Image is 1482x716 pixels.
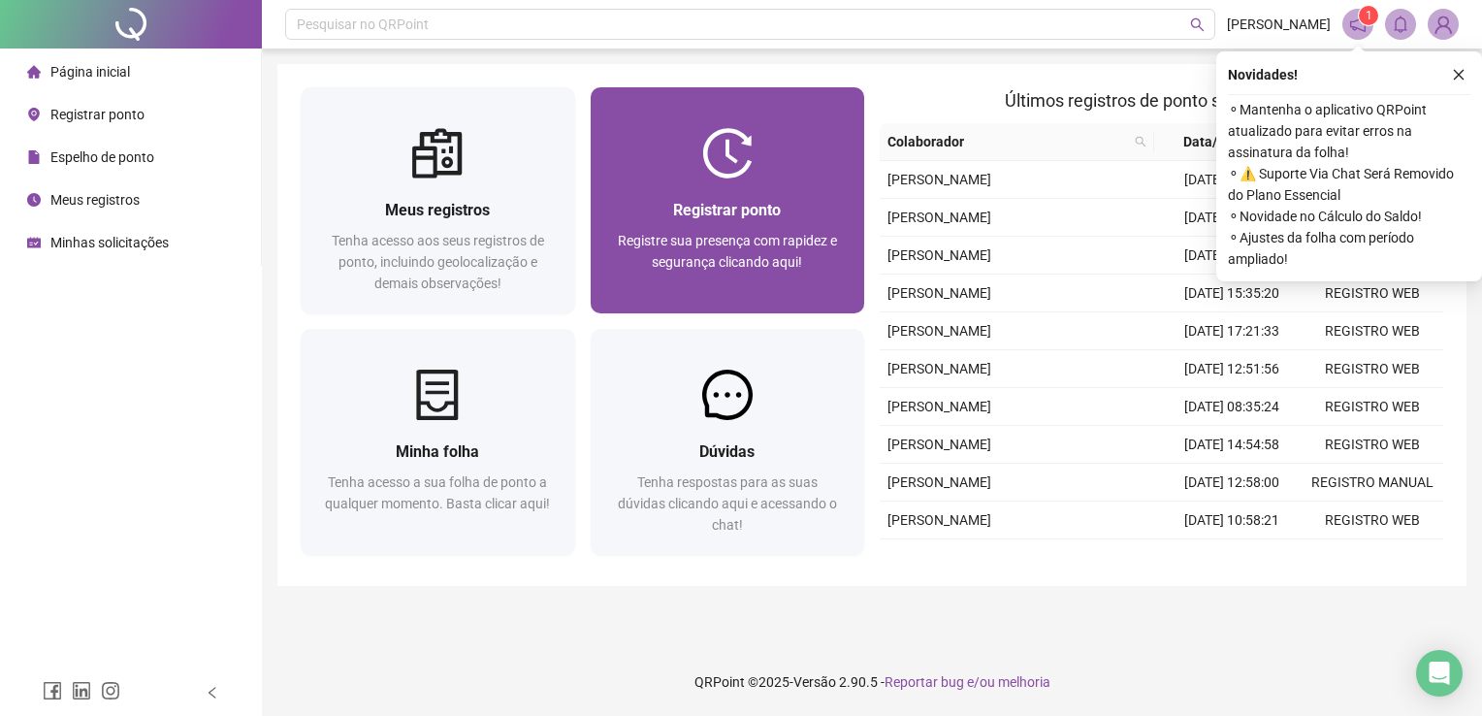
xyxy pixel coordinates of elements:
[887,285,991,301] span: [PERSON_NAME]
[699,442,755,461] span: Dúvidas
[1452,68,1466,81] span: close
[262,648,1482,716] footer: QRPoint © 2025 - 2.90.5 -
[1162,388,1303,426] td: [DATE] 08:35:24
[27,236,41,249] span: schedule
[1227,14,1331,35] span: [PERSON_NAME]
[1349,16,1367,33] span: notification
[618,474,837,533] span: Tenha respostas para as suas dúvidas clicando aqui e acessando o chat!
[1429,10,1458,39] img: 87183
[301,329,575,555] a: Minha folhaTenha acesso a sua folha de ponto a qualquer momento. Basta clicar aqui!
[887,399,991,414] span: [PERSON_NAME]
[887,323,991,339] span: [PERSON_NAME]
[1162,312,1303,350] td: [DATE] 17:21:33
[1228,206,1470,227] span: ⚬ Novidade no Cálculo do Saldo!
[1162,199,1303,237] td: [DATE] 21:03:42
[332,233,544,291] span: Tenha acesso aos seus registros de ponto, incluindo geolocalização e demais observações!
[50,64,130,80] span: Página inicial
[1162,350,1303,388] td: [DATE] 12:51:56
[27,108,41,121] span: environment
[101,681,120,700] span: instagram
[1228,163,1470,206] span: ⚬ ⚠️ Suporte Via Chat Será Removido do Plano Essencial
[72,681,91,700] span: linkedin
[887,247,991,263] span: [PERSON_NAME]
[1228,227,1470,270] span: ⚬ Ajustes da folha com período ampliado!
[591,87,865,313] a: Registrar pontoRegistre sua presença com rapidez e segurança clicando aqui!
[50,235,169,250] span: Minhas solicitações
[50,192,140,208] span: Meus registros
[396,442,479,461] span: Minha folha
[885,674,1050,690] span: Reportar bug e/ou melhoria
[1303,502,1443,539] td: REGISTRO WEB
[1228,64,1298,85] span: Novidades !
[1162,161,1303,199] td: [DATE] 00:37:32
[1162,237,1303,275] td: [DATE] 19:01:44
[1131,127,1150,156] span: search
[887,512,991,528] span: [PERSON_NAME]
[1190,17,1205,32] span: search
[27,65,41,79] span: home
[385,201,490,219] span: Meus registros
[1303,388,1443,426] td: REGISTRO WEB
[1228,99,1470,163] span: ⚬ Mantenha o aplicativo QRPoint atualizado para evitar erros na assinatura da folha!
[1303,312,1443,350] td: REGISTRO WEB
[887,131,1127,152] span: Colaborador
[50,149,154,165] span: Espelho de ponto
[1392,16,1409,33] span: bell
[887,210,991,225] span: [PERSON_NAME]
[618,233,837,270] span: Registre sua presença com rapidez e segurança clicando aqui!
[1135,136,1146,147] span: search
[1366,9,1372,22] span: 1
[1303,275,1443,312] td: REGISTRO WEB
[1005,90,1318,111] span: Últimos registros de ponto sincronizados
[1162,502,1303,539] td: [DATE] 10:58:21
[1162,275,1303,312] td: [DATE] 15:35:20
[1303,350,1443,388] td: REGISTRO WEB
[206,686,219,700] span: left
[1162,426,1303,464] td: [DATE] 14:54:58
[325,474,550,511] span: Tenha acesso a sua folha de ponto a qualquer momento. Basta clicar aqui!
[50,107,145,122] span: Registrar ponto
[1359,6,1378,25] sup: 1
[887,172,991,187] span: [PERSON_NAME]
[591,329,865,555] a: DúvidasTenha respostas para as suas dúvidas clicando aqui e acessando o chat!
[1303,539,1443,577] td: REGISTRO WEB
[1416,650,1463,697] div: Open Intercom Messenger
[673,201,781,219] span: Registrar ponto
[27,150,41,164] span: file
[1162,131,1268,152] span: Data/Hora
[1162,539,1303,577] td: [DATE] 05:08:35
[887,437,991,452] span: [PERSON_NAME]
[887,474,991,490] span: [PERSON_NAME]
[27,193,41,207] span: clock-circle
[1303,426,1443,464] td: REGISTRO WEB
[43,681,62,700] span: facebook
[301,87,575,313] a: Meus registrosTenha acesso aos seus registros de ponto, incluindo geolocalização e demais observa...
[1303,464,1443,502] td: REGISTRO MANUAL
[1162,464,1303,502] td: [DATE] 12:58:00
[1154,123,1291,161] th: Data/Hora
[887,361,991,376] span: [PERSON_NAME]
[793,674,836,690] span: Versão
